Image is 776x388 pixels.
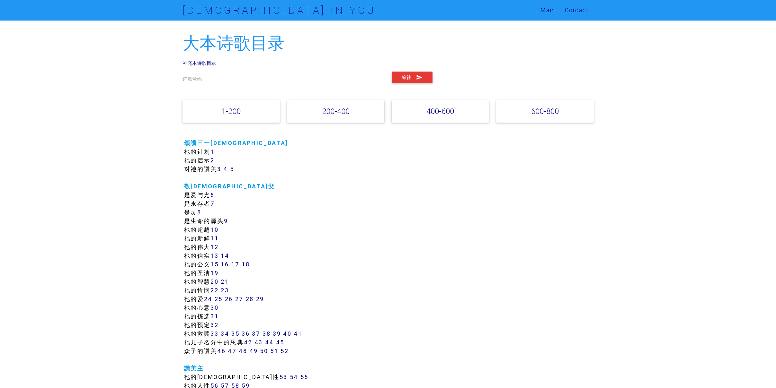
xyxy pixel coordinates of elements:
a: 27 [235,295,244,303]
a: 54 [290,373,298,381]
a: 46 [217,347,226,355]
a: 颂讚三一[DEMOGRAPHIC_DATA] [184,139,289,147]
a: 9 [224,217,228,225]
a: 8 [197,209,201,216]
a: 48 [239,347,247,355]
a: 18 [242,261,250,268]
a: 45 [276,339,284,346]
a: 21 [221,278,229,285]
a: 5 [230,165,234,173]
a: 33 [210,330,219,337]
a: 3 [217,165,221,173]
a: 40 [283,330,291,337]
a: 200-400 [322,107,350,116]
a: 22 [210,287,219,294]
a: 敬[DEMOGRAPHIC_DATA]父 [184,183,275,190]
a: 47 [228,347,236,355]
a: 26 [225,295,233,303]
a: 37 [252,330,260,337]
a: 44 [265,339,274,346]
a: 1-200 [221,107,241,116]
a: 35 [231,330,239,337]
a: 24 [204,295,212,303]
button: 前往 [392,72,433,83]
a: 36 [242,330,250,337]
a: 4 [223,165,228,173]
a: 29 [256,295,264,303]
a: 39 [273,330,281,337]
a: 11 [210,235,219,242]
a: 52 [281,347,289,355]
a: 16 [221,261,229,268]
a: 31 [210,313,219,320]
a: 42 [244,339,252,346]
a: 30 [210,304,219,311]
a: 34 [221,330,229,337]
h2: 大本诗歌目录 [183,34,594,53]
a: 23 [221,287,229,294]
a: 讚美主 [184,365,204,372]
a: 32 [210,321,219,329]
a: 600-800 [531,107,559,116]
a: 1 [210,148,215,155]
a: 2 [210,157,215,164]
a: 15 [210,261,219,268]
a: 55 [300,373,308,381]
a: 43 [254,339,263,346]
a: 14 [221,252,229,259]
a: 49 [249,347,258,355]
a: 20 [210,278,219,285]
a: 13 [210,252,219,259]
a: 50 [260,347,268,355]
a: 19 [210,269,219,277]
a: 400-600 [426,107,454,116]
a: 53 [280,373,288,381]
a: 25 [215,295,223,303]
a: 7 [210,200,215,207]
a: 补充本诗歌目录 [183,60,216,66]
label: 诗歌号码 [183,75,202,83]
a: 38 [263,330,271,337]
a: 6 [210,191,215,199]
a: 17 [231,261,239,268]
a: 28 [246,295,254,303]
a: 51 [270,347,278,355]
a: 41 [294,330,302,337]
a: 12 [210,243,219,251]
a: 10 [210,226,219,233]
